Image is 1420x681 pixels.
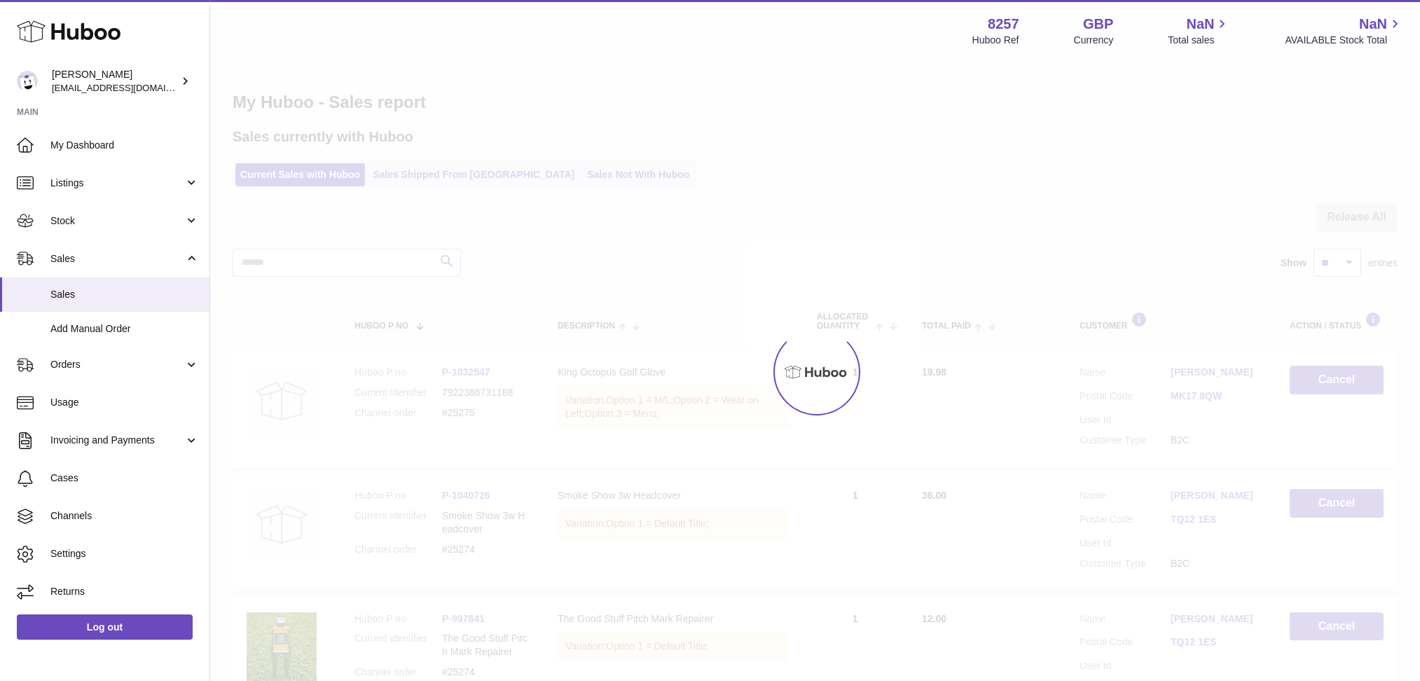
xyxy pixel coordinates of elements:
[52,68,178,95] div: [PERSON_NAME]
[50,472,199,485] span: Cases
[1285,15,1403,47] a: NaN AVAILABLE Stock Total
[50,434,184,447] span: Invoicing and Payments
[50,177,184,190] span: Listings
[988,15,1019,34] strong: 8257
[1074,34,1114,47] div: Currency
[50,252,184,266] span: Sales
[1359,15,1387,34] span: NaN
[1168,34,1230,47] span: Total sales
[17,614,193,640] a: Log out
[50,585,199,598] span: Returns
[1186,15,1214,34] span: NaN
[50,214,184,228] span: Stock
[50,322,199,336] span: Add Manual Order
[50,358,184,371] span: Orders
[50,547,199,560] span: Settings
[1285,34,1403,47] span: AVAILABLE Stock Total
[52,82,206,93] span: [EMAIL_ADDRESS][DOMAIN_NAME]
[50,396,199,409] span: Usage
[1168,15,1230,47] a: NaN Total sales
[50,139,199,152] span: My Dashboard
[50,288,199,301] span: Sales
[50,509,199,523] span: Channels
[972,34,1019,47] div: Huboo Ref
[1083,15,1113,34] strong: GBP
[17,71,38,92] img: don@skinsgolf.com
